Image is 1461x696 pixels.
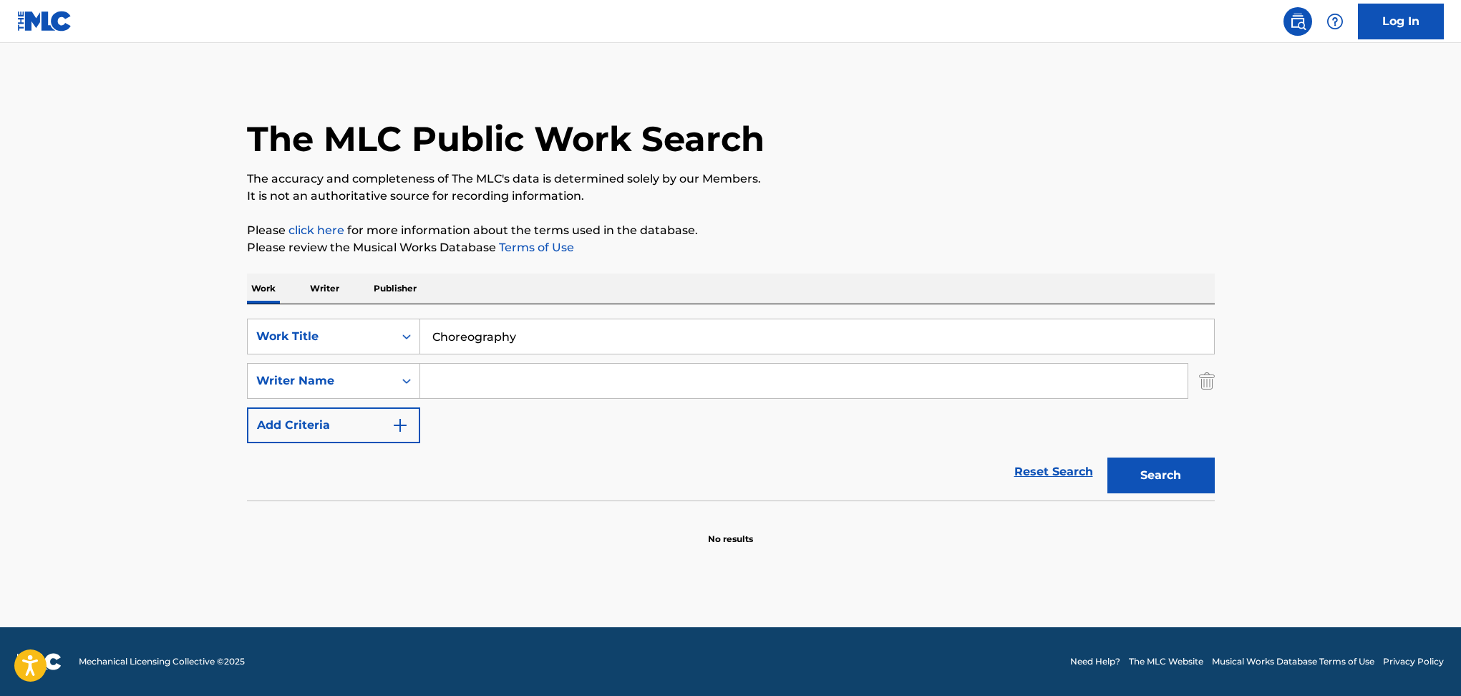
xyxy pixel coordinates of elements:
img: 9d2ae6d4665cec9f34b9.svg [392,417,409,434]
button: Add Criteria [247,407,420,443]
a: Need Help? [1070,655,1120,668]
p: No results [708,516,753,546]
div: Help [1321,7,1349,36]
a: Privacy Policy [1383,655,1444,668]
h1: The MLC Public Work Search [247,117,765,160]
p: Please review the Musical Works Database [247,239,1215,256]
a: Terms of Use [496,241,574,254]
p: It is not an authoritative source for recording information. [247,188,1215,205]
img: help [1326,13,1344,30]
img: search [1289,13,1306,30]
p: Writer [306,274,344,304]
iframe: Chat Widget [1389,627,1461,696]
p: The accuracy and completeness of The MLC's data is determined solely by our Members. [247,170,1215,188]
button: Search [1107,458,1215,493]
img: Delete Criterion [1199,363,1215,399]
div: Writer Name [256,372,385,390]
p: Work [247,274,280,304]
a: click here [288,223,344,237]
a: Reset Search [1007,456,1100,488]
a: Public Search [1283,7,1312,36]
p: Publisher [369,274,421,304]
form: Search Form [247,319,1215,501]
div: Work Title [256,328,385,345]
span: Mechanical Licensing Collective © 2025 [79,655,245,668]
p: Please for more information about the terms used in the database. [247,222,1215,239]
a: Log In [1358,4,1444,39]
a: Musical Works Database Terms of Use [1212,655,1374,668]
img: MLC Logo [17,11,72,32]
a: The MLC Website [1129,655,1203,668]
img: logo [17,653,62,670]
